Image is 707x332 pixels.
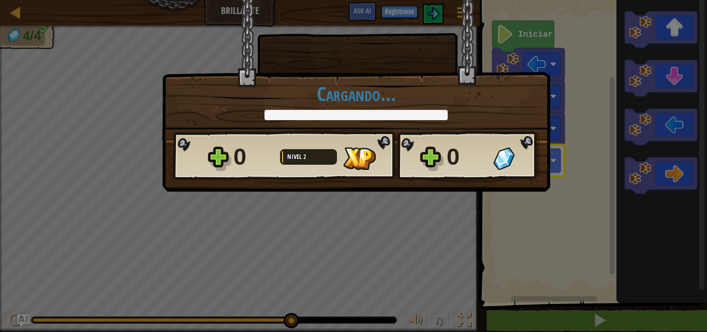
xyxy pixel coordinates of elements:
span: Nivel [287,152,303,161]
span: 2 [303,152,306,161]
img: Gemas Conseguidas [493,147,514,170]
div: 0 [233,140,274,174]
div: 0 [447,140,487,174]
img: XP Conseguida [343,147,376,170]
h1: Cargando... [173,83,539,105]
